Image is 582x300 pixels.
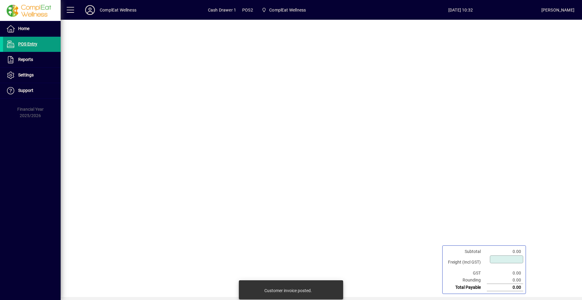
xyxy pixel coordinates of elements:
[445,277,487,284] td: Rounding
[3,68,61,83] a: Settings
[445,284,487,291] td: Total Payable
[18,26,29,31] span: Home
[445,270,487,277] td: GST
[541,5,574,15] div: [PERSON_NAME]
[18,42,37,46] span: POS Entry
[18,72,34,77] span: Settings
[242,5,253,15] span: POS2
[3,52,61,67] a: Reports
[445,248,487,255] td: Subtotal
[259,5,308,15] span: ComplEat Wellness
[487,284,523,291] td: 0.00
[445,255,487,270] td: Freight (Incl GST)
[100,5,136,15] div: ComplEat Wellness
[487,248,523,255] td: 0.00
[18,88,33,93] span: Support
[3,83,61,98] a: Support
[3,21,61,36] a: Home
[264,288,312,294] div: Customer invoice posted.
[18,57,33,62] span: Reports
[269,5,306,15] span: ComplEat Wellness
[80,5,100,15] button: Profile
[380,5,541,15] span: [DATE] 10:32
[487,277,523,284] td: 0.00
[487,270,523,277] td: 0.00
[208,5,236,15] span: Cash Drawer 1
